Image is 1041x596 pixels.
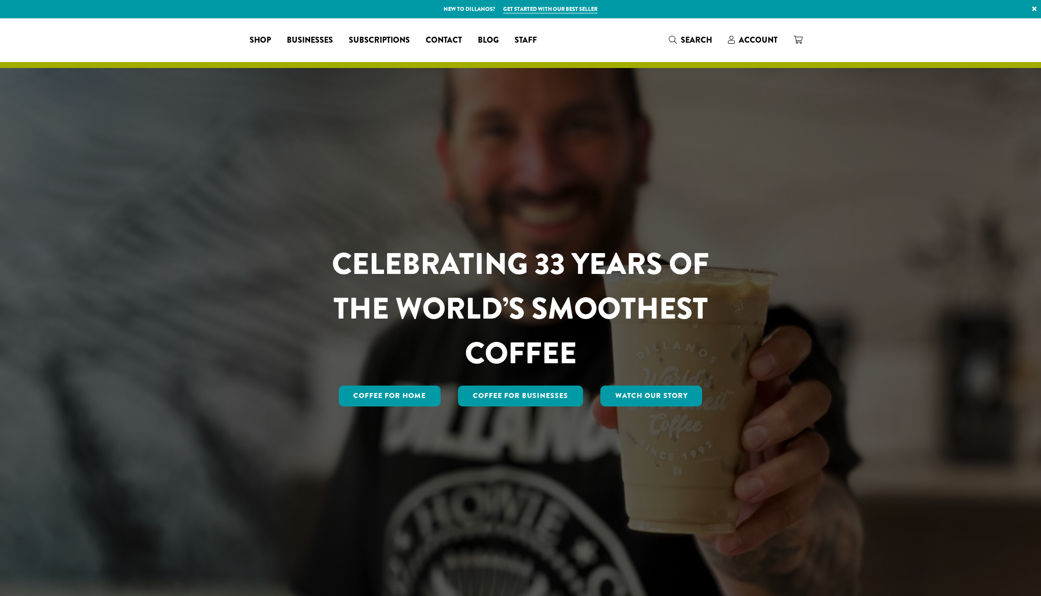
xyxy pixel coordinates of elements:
a: Coffee for Home [339,386,441,406]
a: Shop [242,32,279,48]
a: Coffee For Businesses [458,386,583,406]
h1: CELEBRATING 33 YEARS OF THE WORLD’S SMOOTHEST COFFEE [303,242,738,376]
span: Businesses [287,34,333,47]
span: Search [681,34,712,46]
span: Subscriptions [349,34,410,47]
a: Get started with our best seller [503,5,597,13]
span: Shop [250,34,271,47]
span: Staff [515,34,537,47]
a: Search [661,32,720,48]
a: Staff [507,32,545,48]
a: Watch Our Story [600,386,703,406]
span: Account [739,34,778,46]
span: Contact [426,34,462,47]
span: Blog [478,34,499,47]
